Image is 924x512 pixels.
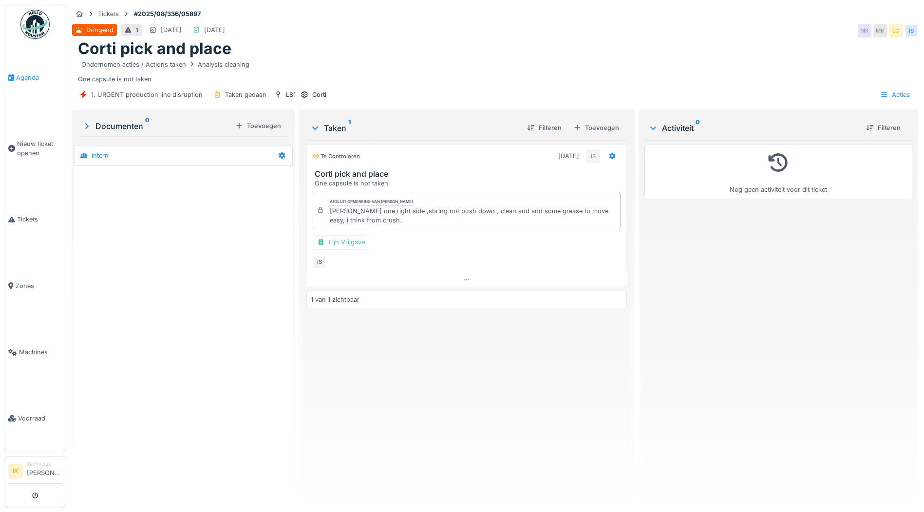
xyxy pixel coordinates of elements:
div: Dringend [86,25,113,35]
div: Documenten [82,120,231,132]
span: Voorraad [18,414,62,423]
div: 1 van 1 zichtbaar [311,295,359,304]
div: Acties [876,88,914,102]
div: [PERSON_NAME] one right side ,sbring not push down , clean and add some grease to move easy, i th... [330,206,616,225]
span: Machines [19,347,62,357]
span: Nieuw ticket openen [17,139,62,158]
div: Filteren [862,121,905,134]
sup: 1 [348,122,351,134]
div: One capsule is not taken [315,179,622,188]
a: IK Technicus[PERSON_NAME] [8,460,62,484]
div: [DATE] [558,151,579,161]
div: Ondernomen acties / Actions taken Analysis cleaning [81,60,249,69]
div: Taken [310,122,519,134]
span: Agenda [16,73,62,82]
div: MK [873,24,887,37]
a: Zones [4,253,66,319]
div: Nog geen activiteit voor dit ticket [651,149,906,194]
div: Taken gedaan [225,90,266,99]
li: [PERSON_NAME] [27,460,62,481]
span: Tickets [17,215,62,224]
div: LC [889,24,903,37]
div: 1. URGENT production line disruption [91,90,203,99]
div: [DATE] [204,25,225,35]
a: Voorraad [4,385,66,452]
img: Badge_color-CXgf-gQk.svg [20,10,50,39]
div: Filteren [523,121,566,134]
div: Toevoegen [569,121,623,134]
div: IS [313,256,326,269]
sup: 0 [145,120,150,132]
a: Agenda [4,44,66,110]
h1: Corti pick and place [78,39,231,58]
div: Tickets [98,9,119,18]
div: Lijn Vrijgave [313,235,369,249]
sup: 0 [696,122,700,134]
div: Afsluit opmerking van [PERSON_NAME] [330,199,413,205]
a: Machines [4,319,66,385]
a: Tickets [4,186,66,253]
div: Activiteit [648,122,858,134]
div: Toevoegen [231,119,285,132]
div: Intern [92,151,109,160]
div: Te controleren [313,152,360,161]
div: Technicus [27,460,62,468]
span: Zones [16,281,62,291]
div: [DATE] [161,25,182,35]
a: Nieuw ticket openen [4,110,66,186]
div: 1 [136,25,138,35]
div: One capsule is not taken [78,58,912,84]
div: IS [586,149,600,163]
div: MK [858,24,871,37]
div: L81 [286,90,296,99]
div: Corti [312,90,326,99]
h3: Corti pick and place [315,169,622,179]
strong: #2025/08/336/05897 [130,9,205,18]
div: IS [905,24,918,37]
li: IK [8,464,23,478]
